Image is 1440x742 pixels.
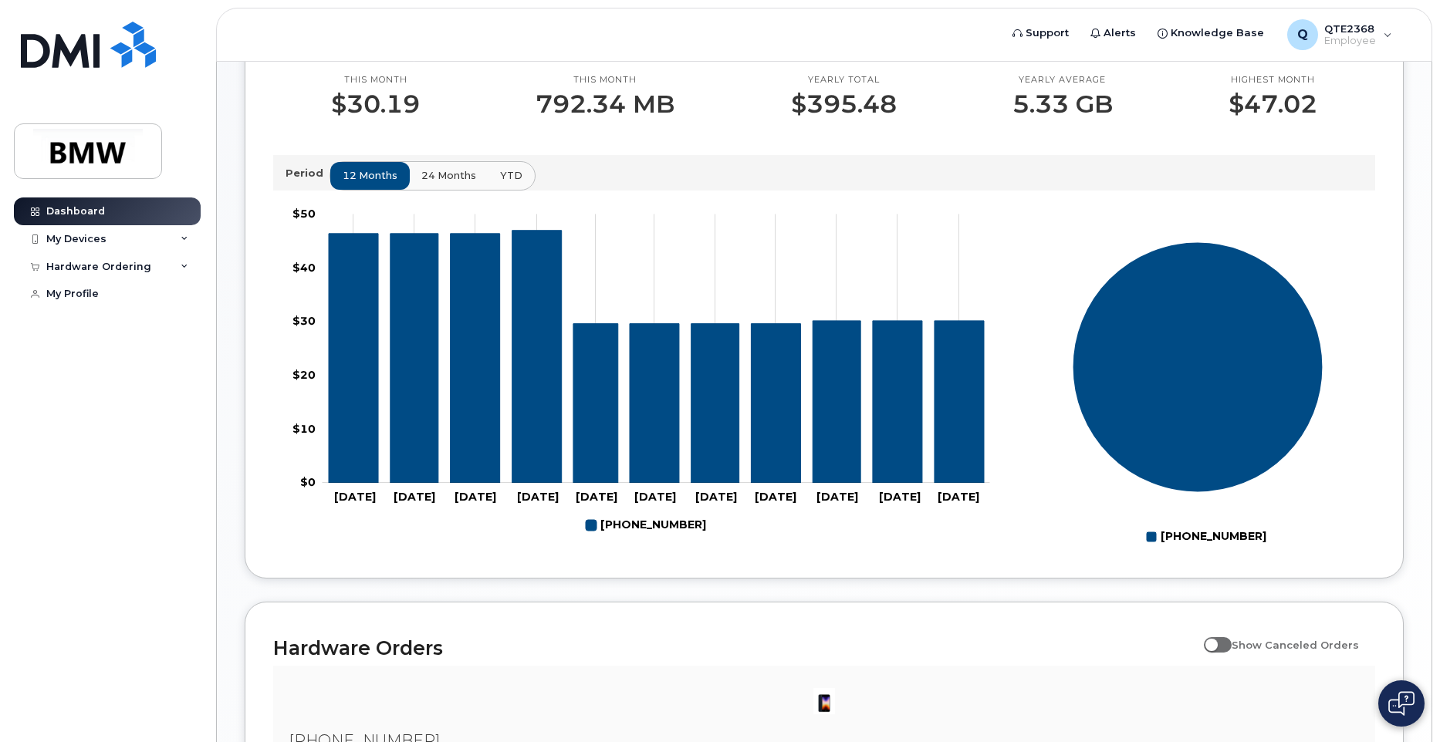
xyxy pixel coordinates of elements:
span: Employee [1324,35,1376,47]
tspan: [DATE] [576,490,617,504]
tspan: [DATE] [394,490,435,504]
span: Knowledge Base [1171,25,1264,41]
p: Yearly average [1012,74,1113,86]
span: 24 months [421,168,476,183]
tspan: [DATE] [879,490,921,504]
tspan: $30 [292,314,316,328]
p: $47.02 [1229,90,1317,118]
span: QTE2368 [1324,22,1376,35]
span: Show Canceled Orders [1232,639,1359,651]
p: 5.33 GB [1012,90,1113,118]
tspan: [DATE] [695,490,737,504]
input: Show Canceled Orders [1204,630,1216,643]
tspan: [DATE] [755,490,796,504]
a: Alerts [1080,18,1147,49]
g: 864-771-2173 [329,230,984,482]
tspan: $0 [300,475,316,489]
span: Support [1026,25,1069,41]
tspan: $40 [292,260,316,274]
p: $395.48 [791,90,897,118]
tspan: [DATE] [816,490,858,504]
p: This month [331,74,420,86]
span: Q [1297,25,1308,44]
a: Support [1002,18,1080,49]
g: Legend [1146,524,1266,550]
tspan: $10 [292,421,316,435]
img: Open chat [1388,691,1415,716]
tspan: [DATE] [938,490,979,504]
p: 792.34 MB [536,90,674,118]
g: Series [1073,241,1323,492]
a: Knowledge Base [1147,18,1275,49]
span: Alerts [1104,25,1136,41]
h2: Hardware Orders [273,636,1196,659]
span: YTD [500,168,522,183]
g: Chart [1073,241,1323,549]
g: Chart [292,207,990,538]
tspan: [DATE] [634,490,676,504]
div: QTE2368 [1276,19,1403,50]
p: Yearly total [791,74,897,86]
g: 864-771-2173 [586,512,706,538]
tspan: $50 [292,207,316,221]
p: This month [536,74,674,86]
tspan: [DATE] [455,490,496,504]
img: image20231002-3703462-10zne2t.jpeg [809,686,840,717]
p: Period [286,166,330,180]
g: Legend [586,512,706,538]
p: Highest month [1229,74,1317,86]
tspan: $20 [292,368,316,382]
tspan: [DATE] [334,490,376,504]
p: $30.19 [331,90,420,118]
tspan: [DATE] [517,490,559,504]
